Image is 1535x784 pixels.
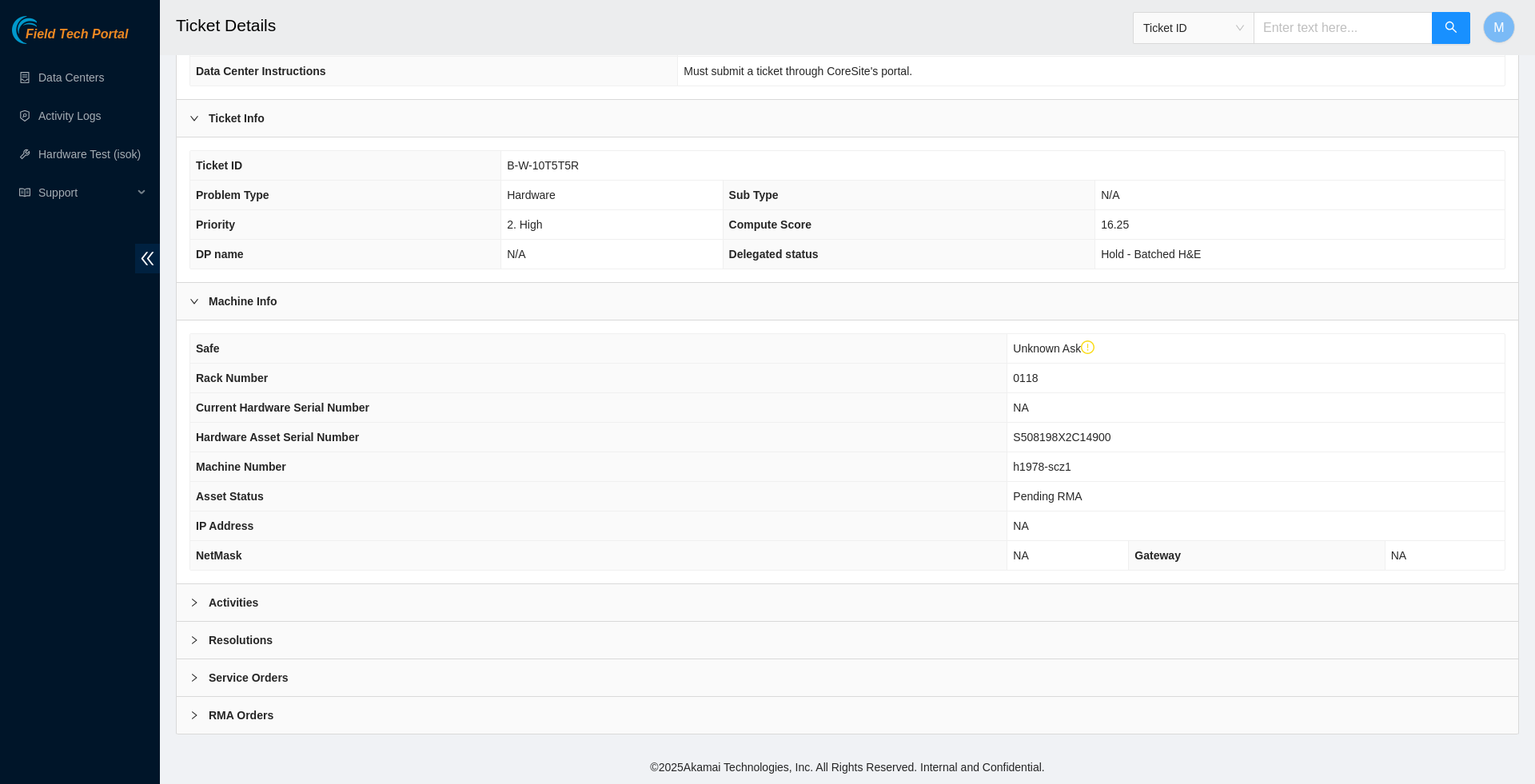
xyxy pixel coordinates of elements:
input: Enter text here... [1254,12,1433,44]
span: N/A [1101,189,1119,201]
span: Field Tech Portal [26,27,128,42]
span: Compute Score [729,218,811,231]
a: Activity Logs [38,109,102,122]
div: Resolutions [177,622,1518,659]
span: Pending RMA [1013,490,1082,503]
a: Akamai TechnologiesField Tech Portal [12,29,128,50]
span: Ticket ID [1143,16,1244,40]
span: Gateway [1134,549,1181,562]
span: right [189,710,199,720]
span: read [19,187,30,198]
span: Rack Number [196,372,268,384]
span: Hardware Asset Serial Number [196,431,359,444]
span: Unknown Ask [1013,342,1094,355]
span: Hold - Batched H&E [1101,248,1201,261]
span: 0118 [1013,372,1038,384]
span: right [189,598,199,607]
span: right [189,673,199,683]
footer: © 2025 Akamai Technologies, Inc. All Rights Reserved. Internal and Confidential. [160,750,1535,784]
span: exclamation-circle [1081,340,1095,355]
span: 2. High [507,218,542,231]
span: search [1445,21,1457,36]
span: NA [1013,519,1028,532]
span: N/A [507,248,525,261]
a: Hardware Test (isok) [38,148,141,161]
span: IP Address [196,519,253,532]
span: NA [1013,549,1028,562]
span: double-left [135,244,160,273]
span: Ticket ID [196,159,242,172]
span: right [189,113,199,123]
b: Service Orders [209,669,289,686]
span: NA [1013,401,1028,414]
a: Data Centers [38,71,104,84]
button: search [1432,12,1470,44]
div: Service Orders [177,659,1518,696]
span: Problem Type [196,189,269,201]
span: right [189,296,199,306]
span: Priority [196,218,235,231]
div: Ticket Info [177,100,1518,137]
span: Sub Type [729,189,779,201]
button: M [1483,11,1515,43]
span: right [189,635,199,645]
span: NA [1391,549,1406,562]
img: Akamai Technologies [12,16,81,44]
span: Current Hardware Serial Number [196,401,369,414]
b: RMA Orders [209,706,273,724]
span: Safe [196,342,220,355]
span: B-W-10T5T5R [507,159,579,172]
span: NetMask [196,549,242,562]
span: h1978-scz1 [1013,460,1071,473]
span: Data Center Instructions [196,65,326,78]
span: Machine Number [196,460,286,473]
span: Must submit a ticket through CoreSite's portal. [684,65,912,78]
div: Machine Info [177,283,1518,320]
div: RMA Orders [177,697,1518,734]
span: M [1493,18,1504,38]
b: Resolutions [209,631,273,649]
div: Activities [177,584,1518,621]
span: Asset Status [196,490,264,503]
span: DP name [196,248,244,261]
b: Ticket Info [209,109,265,127]
span: Support [38,177,133,209]
b: Activities [209,594,258,611]
span: 16.25 [1101,218,1129,231]
span: Hardware [507,189,556,201]
span: S508198X2C14900 [1013,431,1110,444]
span: Delegated status [729,248,819,261]
b: Machine Info [209,293,277,310]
